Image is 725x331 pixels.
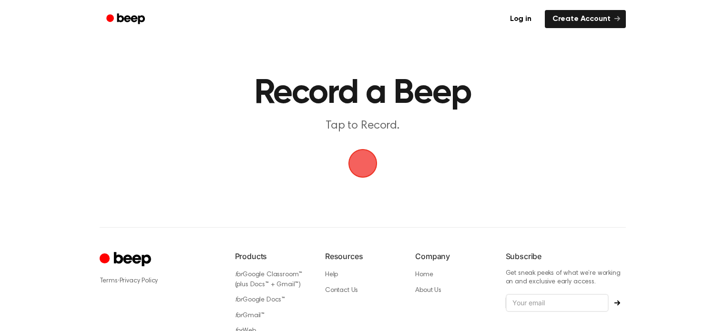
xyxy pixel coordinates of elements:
[235,297,286,303] a: forGoogle Docs™
[100,278,118,284] a: Terms
[325,271,338,278] a: Help
[180,118,546,134] p: Tap to Record.
[235,271,243,278] i: for
[119,76,607,110] h1: Record a Beep
[235,312,265,319] a: forGmail™
[415,251,490,262] h6: Company
[506,251,626,262] h6: Subscribe
[100,276,220,286] div: ·
[415,287,441,294] a: About Us
[235,271,303,288] a: forGoogle Classroom™ (plus Docs™ + Gmail™)
[348,149,377,178] img: Beep Logo
[545,10,626,28] a: Create Account
[502,10,539,28] a: Log in
[415,271,433,278] a: Home
[506,294,609,312] input: Your email
[235,251,310,262] h6: Products
[235,297,243,303] i: for
[235,312,243,319] i: for
[506,270,626,286] p: Get sneak peeks of what we’re working on and exclusive early access.
[325,287,358,294] a: Contact Us
[100,10,153,29] a: Beep
[325,251,400,262] h6: Resources
[100,251,153,269] a: Cruip
[609,300,626,306] button: Subscribe
[120,278,158,284] a: Privacy Policy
